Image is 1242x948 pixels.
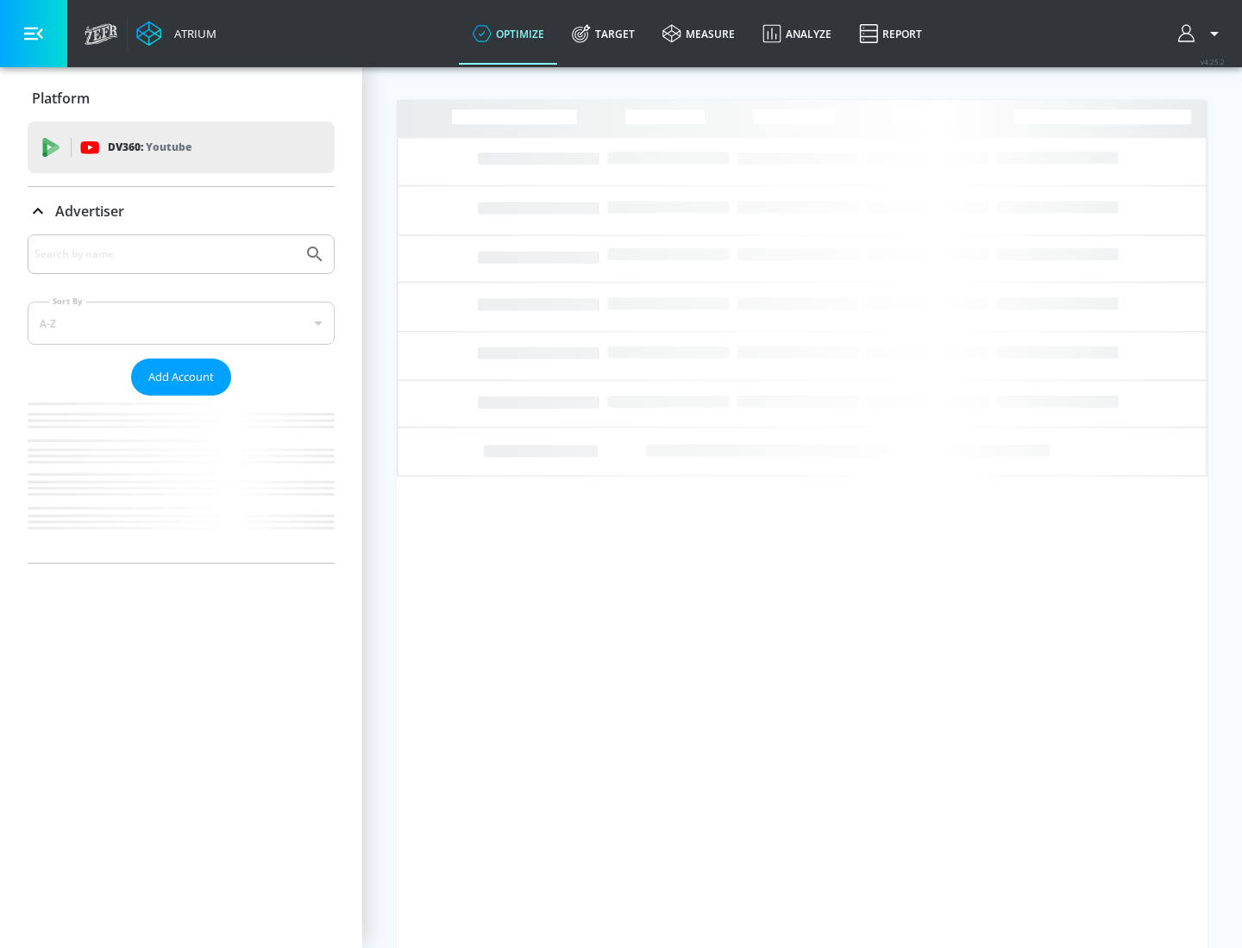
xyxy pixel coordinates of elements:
div: Atrium [167,26,216,41]
div: Advertiser [28,187,335,235]
a: Atrium [136,21,216,47]
p: Platform [32,89,90,108]
button: Add Account [131,359,231,396]
a: Analyze [749,3,845,65]
input: Search by name [34,243,296,265]
div: A-Z [28,302,335,345]
a: optimize [459,3,558,65]
p: Advertiser [55,202,124,221]
label: Sort By [49,296,86,307]
span: Add Account [148,367,214,387]
a: Target [558,3,649,65]
p: Youtube [146,138,191,156]
nav: list of Advertiser [28,396,335,563]
a: Report [845,3,936,65]
div: Platform [28,74,335,122]
div: Advertiser [28,234,335,563]
p: DV360: [108,138,191,157]
span: v 4.25.2 [1201,57,1225,66]
div: DV360: Youtube [28,122,335,173]
a: measure [649,3,749,65]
